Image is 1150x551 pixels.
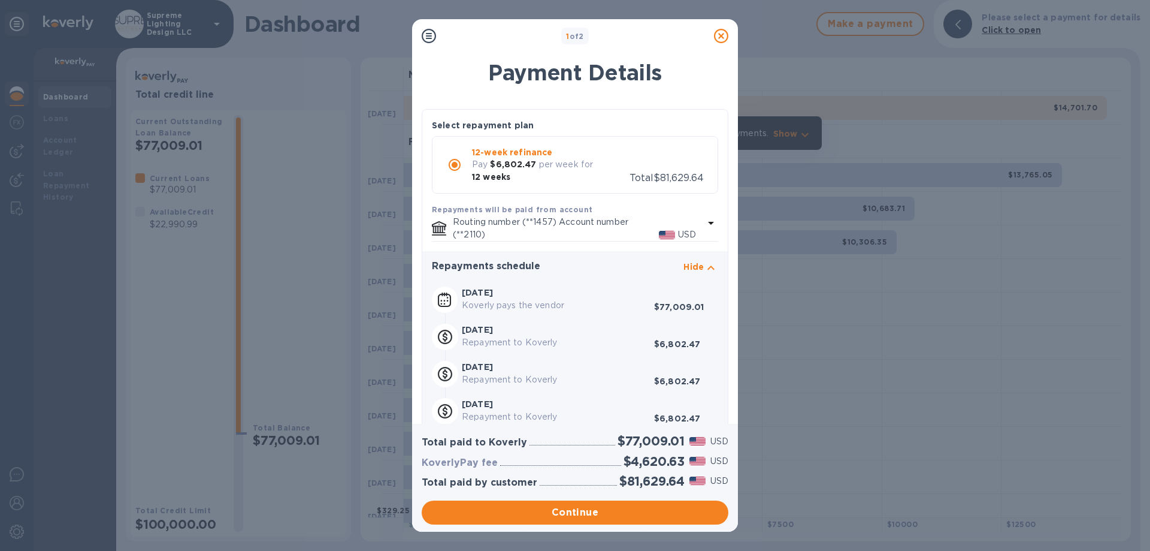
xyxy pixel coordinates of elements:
h3: Total paid by customer [422,477,537,489]
p: Hide [683,261,704,273]
p: $6,802.47 [654,413,700,424]
p: $6,802.47 [654,338,700,350]
p: USD [710,475,728,487]
span: Total $81,629.64 [630,172,704,183]
p: [DATE] [462,361,654,373]
img: USD [689,437,706,445]
h3: Repayments schedule [432,261,540,272]
p: [DATE] [462,287,654,299]
img: USD [659,231,675,239]
p: Select repayment plan [432,119,534,131]
b: $6,802.47 [490,159,536,169]
button: Hide [683,261,718,277]
p: $77,009.01 [654,301,704,313]
p: $6,802.47 [654,375,700,387]
h2: $81,629.64 [619,474,685,489]
p: Repayment to Koverly [462,336,654,349]
p: Koverly pays the vendor [462,299,654,312]
h1: Payment Details [422,60,728,85]
h3: Total paid to Koverly [422,437,527,448]
b: Repayments will be paid from account [432,205,592,214]
h2: $4,620.63 [624,454,685,469]
p: per week for [539,158,594,171]
p: [DATE] [462,398,654,410]
p: [DATE] [462,324,654,336]
p: 12-week refinance [472,146,630,158]
h3: KoverlyPay fee [422,457,498,469]
p: Pay [472,158,488,171]
span: Continue [431,505,719,520]
h2: $77,009.01 [618,433,685,448]
p: USD [710,435,728,448]
b: of 2 [566,32,584,41]
img: USD [689,457,706,465]
img: USD [689,477,706,485]
p: USD [678,228,696,241]
p: Routing number (**1457) Account number (**2110) [453,216,659,241]
button: Continue [422,501,728,525]
span: 1 [566,32,569,41]
p: Repayment to Koverly [462,411,654,423]
p: USD [710,455,728,468]
p: Repayment to Koverly [462,374,654,386]
b: 12 weeks [472,172,510,182]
